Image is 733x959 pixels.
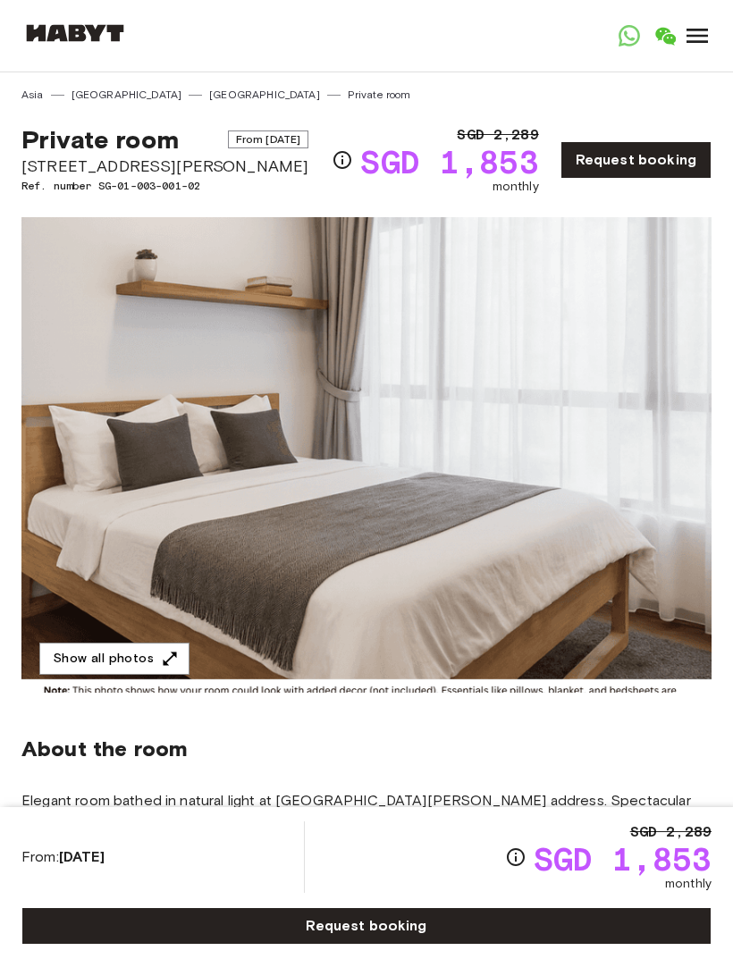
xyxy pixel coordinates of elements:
span: monthly [665,875,712,893]
span: monthly [493,178,539,196]
a: Request booking [21,907,712,945]
a: [GEOGRAPHIC_DATA] [209,87,320,103]
a: [GEOGRAPHIC_DATA] [72,87,182,103]
b: [DATE] [59,848,105,865]
span: Private room [21,124,179,155]
span: About the room [21,736,712,762]
a: Asia [21,87,44,103]
button: Show all photos [39,643,190,676]
svg: Check cost overview for full price breakdown. Please note that discounts apply to new joiners onl... [505,846,527,868]
span: SGD 2,289 [630,821,712,843]
span: SGD 1,853 [360,146,538,178]
a: Request booking [560,141,712,179]
span: [STREET_ADDRESS][PERSON_NAME] [21,155,308,178]
img: Habyt [21,24,129,42]
span: SGD 2,289 [457,124,538,146]
span: SGD 1,853 [534,843,712,875]
span: From [DATE] [228,130,309,148]
svg: Check cost overview for full price breakdown. Please note that discounts apply to new joiners onl... [332,149,353,171]
img: Marketing picture of unit SG-01-003-001-02 [21,217,712,693]
span: From: [21,847,105,867]
a: Private room [348,87,411,103]
span: Elegant room bathed in natural light at [GEOGRAPHIC_DATA][PERSON_NAME] address. Spectacular full-... [21,791,712,889]
span: Ref. number SG-01-003-001-02 [21,178,308,194]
